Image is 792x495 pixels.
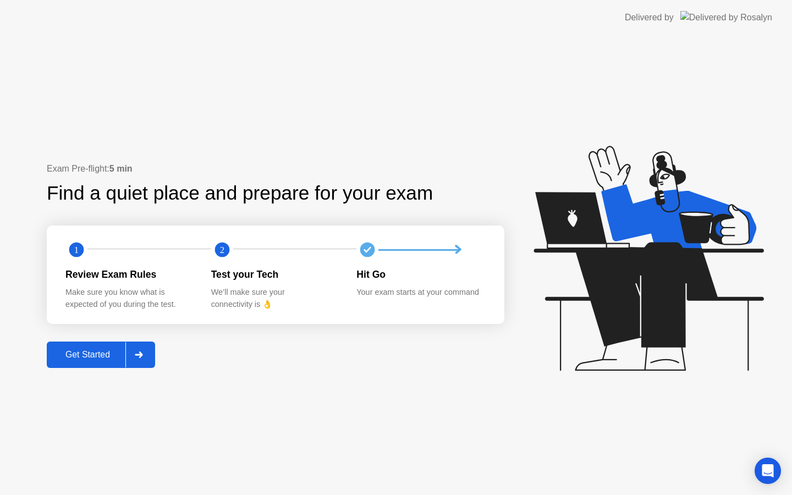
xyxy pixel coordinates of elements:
[50,350,125,360] div: Get Started
[625,11,674,24] div: Delivered by
[755,458,781,484] div: Open Intercom Messenger
[356,287,485,299] div: Your exam starts at your command
[47,342,155,368] button: Get Started
[65,287,194,310] div: Make sure you know what is expected of you during the test.
[47,179,435,208] div: Find a quiet place and prepare for your exam
[74,245,79,255] text: 1
[211,267,339,282] div: Test your Tech
[211,287,339,310] div: We’ll make sure your connectivity is 👌
[109,164,133,173] b: 5 min
[47,162,504,175] div: Exam Pre-flight:
[220,245,224,255] text: 2
[65,267,194,282] div: Review Exam Rules
[680,11,772,24] img: Delivered by Rosalyn
[356,267,485,282] div: Hit Go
